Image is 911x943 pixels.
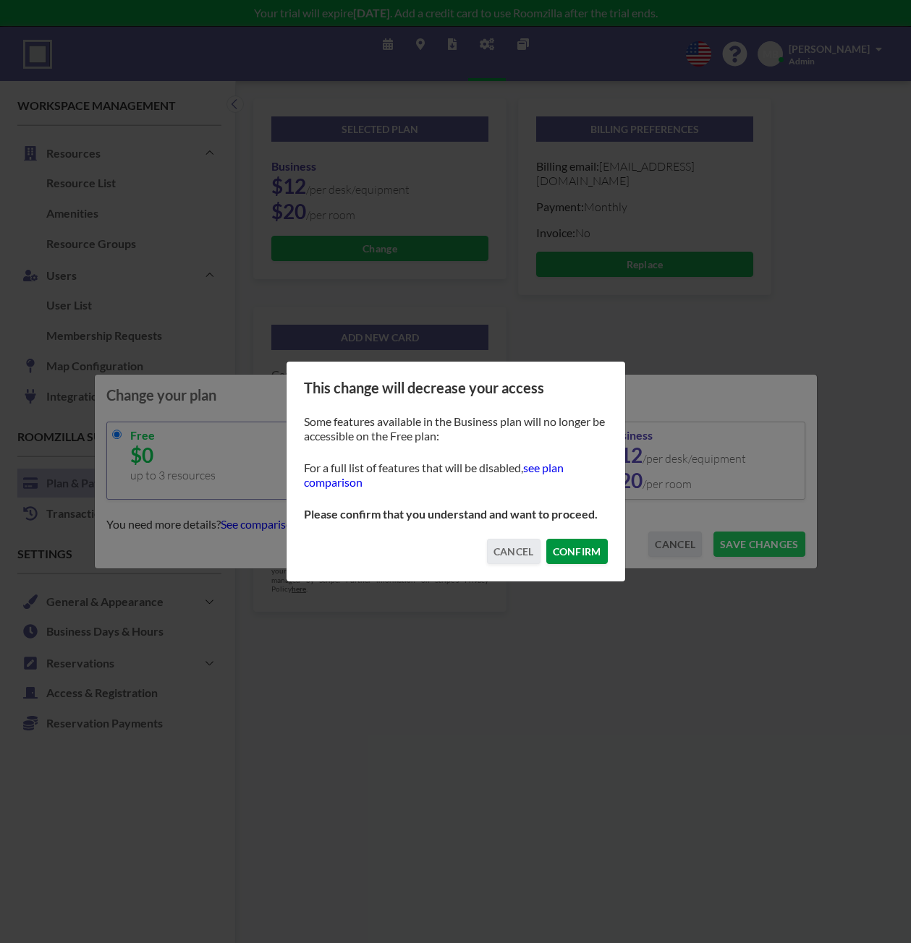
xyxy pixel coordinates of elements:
a: see plan comparison [304,461,564,489]
h3: This change will decrease your access [304,379,608,397]
button: CONFIRM [546,539,608,564]
p: Some features available in the Business plan will no longer be accessible on the Free plan: [304,414,608,443]
strong: Please confirm that you understand and want to proceed. [304,507,598,521]
p: For a full list of features that will be disabled, [304,461,608,490]
button: CANCEL [487,539,541,564]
